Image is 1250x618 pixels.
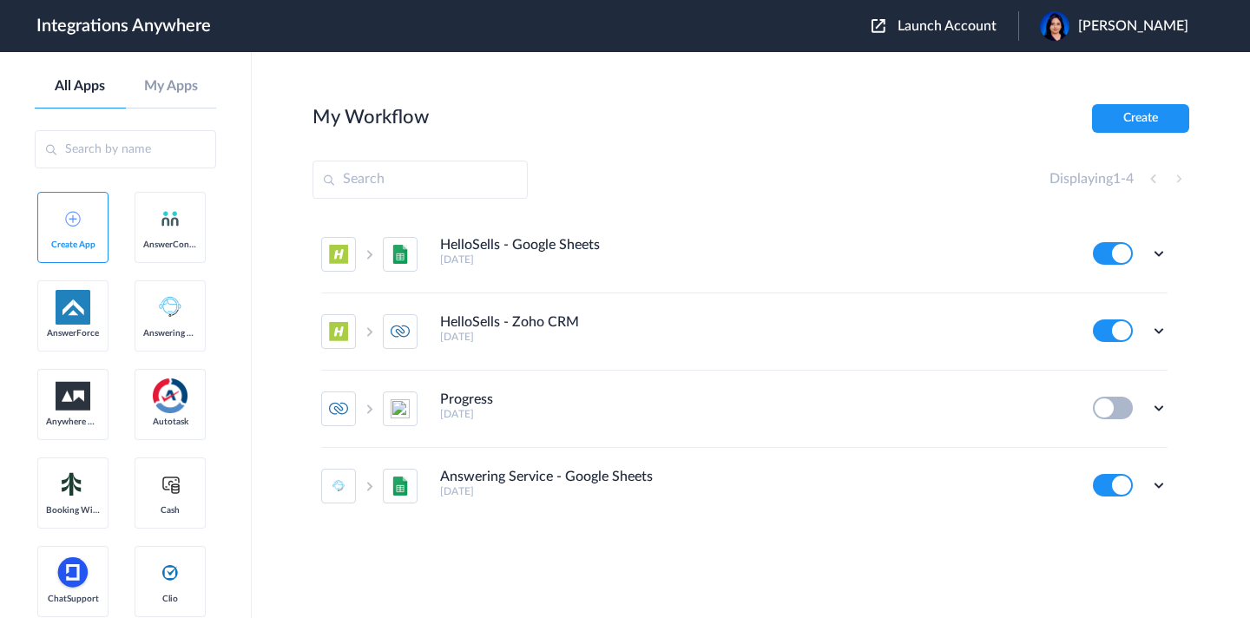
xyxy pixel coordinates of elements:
[143,505,197,516] span: Cash
[46,594,100,604] span: ChatSupport
[440,253,1069,266] h5: [DATE]
[35,78,126,95] a: All Apps
[36,16,211,36] h1: Integrations Anywhere
[1040,11,1069,41] img: ff260e0b-efb4-4ecb-befe-8cb1520fd324.jpeg
[872,18,1018,35] button: Launch Account
[143,240,197,250] span: AnswerConnect
[46,417,100,427] span: Anywhere Works
[160,208,181,229] img: answerconnect-logo.svg
[65,211,81,227] img: add-icon.svg
[440,469,653,485] h4: Answering Service - Google Sheets
[153,290,187,325] img: Answering_service.png
[143,417,197,427] span: Autotask
[46,240,100,250] span: Create App
[153,378,187,413] img: autotask.png
[46,328,100,339] span: AnswerForce
[440,408,1069,420] h5: [DATE]
[160,474,181,495] img: cash-logo.svg
[440,331,1069,343] h5: [DATE]
[46,505,100,516] span: Booking Widget
[1113,172,1121,186] span: 1
[1092,104,1189,133] button: Create
[1078,18,1188,35] span: [PERSON_NAME]
[143,328,197,339] span: Answering Service
[143,594,197,604] span: Clio
[56,556,90,590] img: chatsupport-icon.svg
[35,130,216,168] input: Search by name
[898,19,997,33] span: Launch Account
[440,391,493,408] h4: Progress
[126,78,217,95] a: My Apps
[1126,172,1134,186] span: 4
[440,237,600,253] h4: HelloSells - Google Sheets
[160,562,181,583] img: clio-logo.svg
[312,161,528,199] input: Search
[872,19,885,33] img: launch-acct-icon.svg
[56,469,90,500] img: Setmore_Logo.svg
[56,290,90,325] img: af-app-logo.svg
[56,382,90,411] img: aww.png
[1049,171,1134,187] h4: Displaying -
[312,106,429,128] h2: My Workflow
[440,314,579,331] h4: HelloSells - Zoho CRM
[440,485,1069,497] h5: [DATE]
